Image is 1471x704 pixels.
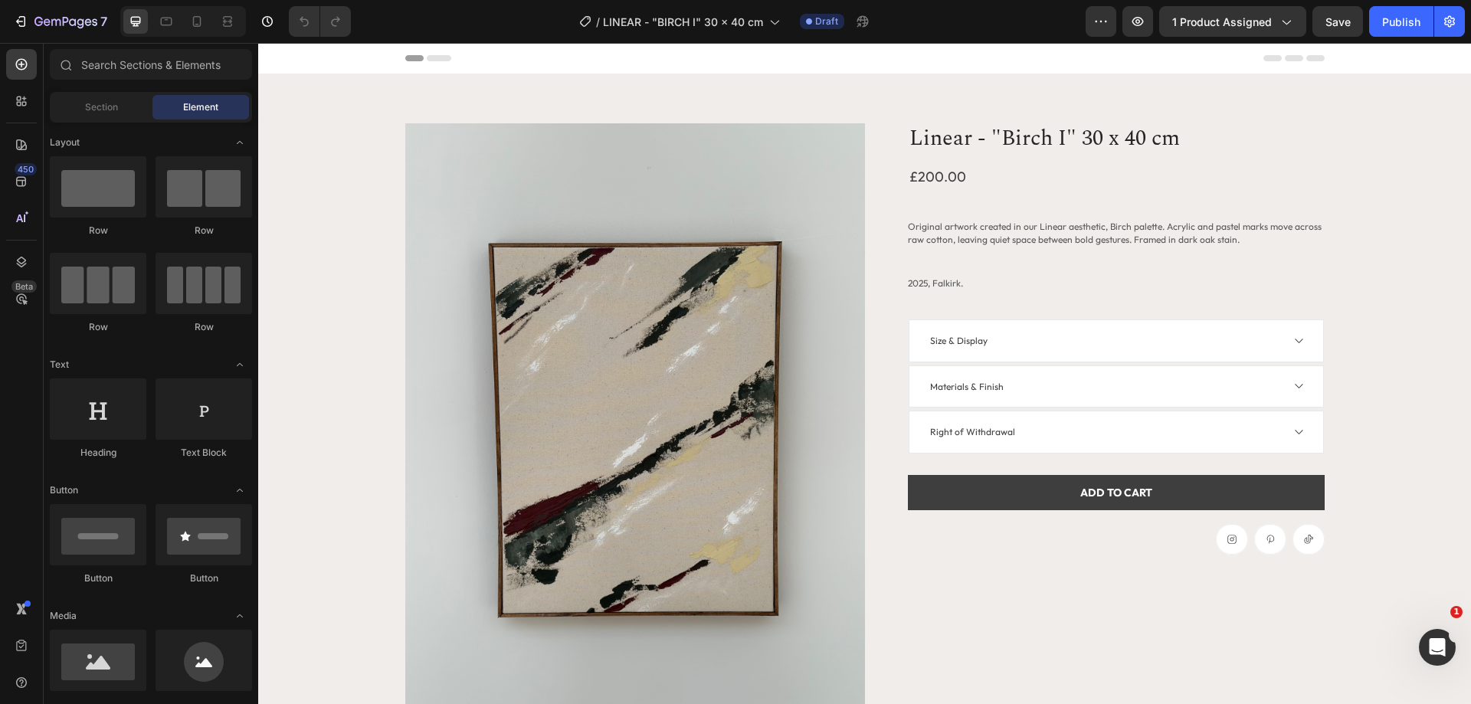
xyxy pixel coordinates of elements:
div: Row [156,224,252,237]
button: Publish [1369,6,1433,37]
div: Button [156,571,252,585]
div: Heading [50,446,146,460]
button: Save [1312,6,1363,37]
p: Size & Display [672,290,729,306]
input: Search Sections & Elements [50,49,252,80]
span: Section [85,100,118,114]
span: / [596,14,600,30]
button: 7 [6,6,114,37]
span: Original artwork created in our Linear aesthetic, Birch palette. Acrylic and pastel marks move ac... [650,178,1063,202]
div: Row [50,224,146,237]
div: 450 [15,163,37,175]
span: Draft [815,15,838,28]
span: Toggle open [228,130,252,155]
span: Element [183,100,218,114]
span: 1 [1450,606,1463,618]
h1: Linear - "Birch I" 30 x 40 cm [650,80,1066,111]
span: Text [50,358,69,372]
span: LINEAR - "BIRCH I" 30 x 40 cm [603,14,763,30]
span: Toggle open [228,604,252,628]
span: Button [50,483,78,497]
span: Save [1325,15,1351,28]
div: Publish [1382,14,1420,30]
div: £200.00 [650,120,709,148]
iframe: Intercom live chat [1419,629,1456,666]
span: Layout [50,136,80,149]
span: Media [50,609,77,623]
p: Right of Withdrawal [672,381,757,398]
span: Toggle open [228,478,252,503]
div: Text Block [156,446,252,460]
div: Button [50,571,146,585]
p: Materials & Finish [672,336,745,352]
iframe: Design area [258,43,1471,704]
div: Row [156,320,252,334]
div: Undo/Redo [289,6,351,37]
span: 1 product assigned [1172,14,1272,30]
span: Toggle open [228,352,252,377]
button: 1 product assigned [1159,6,1306,37]
div: Row [50,320,146,334]
p: 7 [100,12,107,31]
div: Beta [11,280,37,293]
span: ADD TO CART [822,443,894,457]
span: 2025, Falkirk. [650,234,705,246]
button: <p><span style="font-size:14px;">ADD TO CART</span></p> [650,432,1066,467]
